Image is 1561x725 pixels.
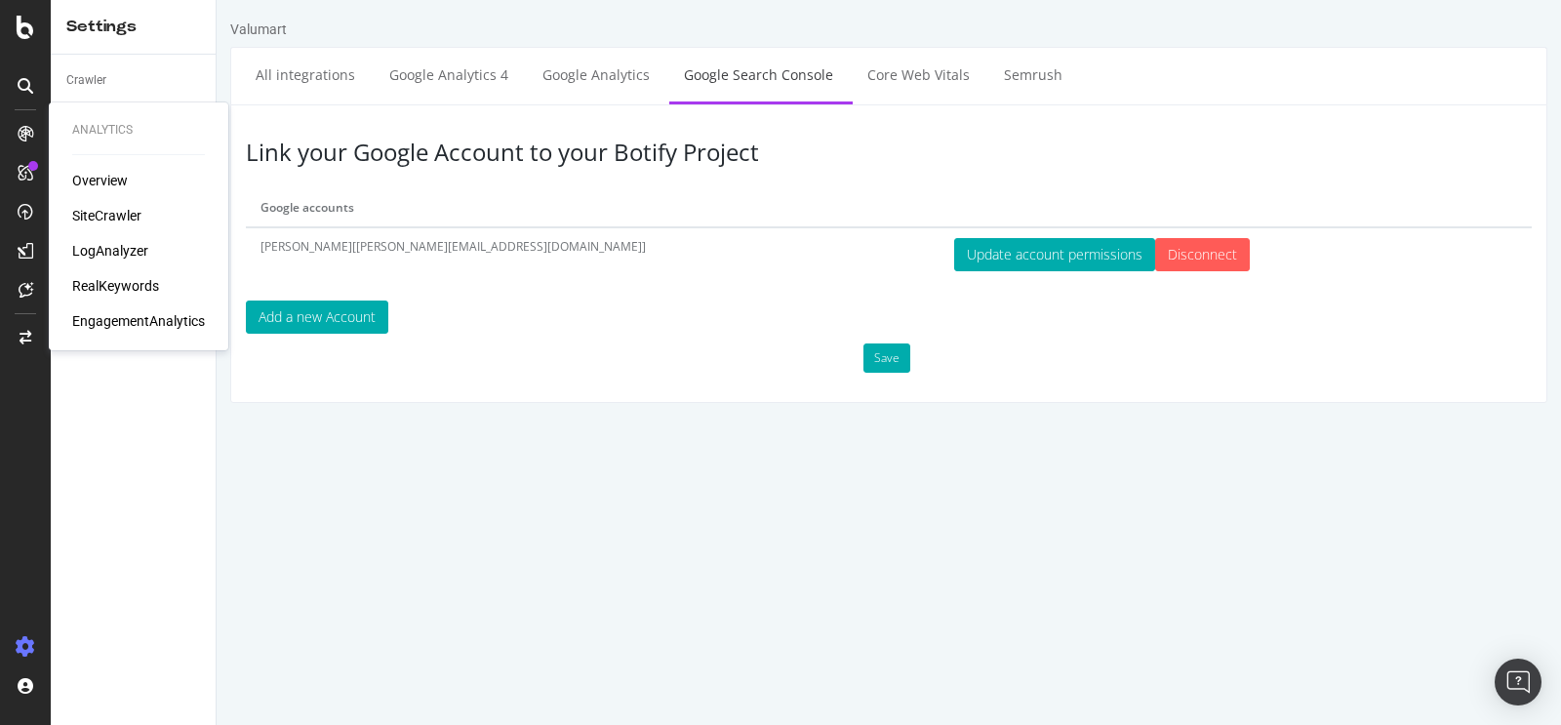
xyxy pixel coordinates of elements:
[72,241,148,261] a: LogAnalyzer
[72,206,141,225] a: SiteCrawler
[66,70,106,91] div: Crawler
[72,276,159,296] a: RealKeywords
[311,48,448,101] a: Google Analytics
[29,301,172,334] button: Add a new Account
[24,48,153,101] a: All integrations
[66,16,200,38] div: Settings
[72,122,205,139] div: Analytics
[66,70,202,91] a: Crawler
[453,48,631,101] a: Google Search Console
[66,99,118,119] div: Keywords
[636,48,768,101] a: Core Web Vitals
[29,189,723,226] th: Google accounts
[29,227,723,281] td: [PERSON_NAME][[PERSON_NAME][EMAIL_ADDRESS][DOMAIN_NAME]]
[72,171,128,190] a: Overview
[1495,659,1541,705] div: Open Intercom Messenger
[939,238,1033,271] input: Disconnect
[66,99,202,119] a: Keywords
[773,48,861,101] a: Semrush
[158,48,306,101] a: Google Analytics 4
[72,311,205,331] a: EngagementAnalytics
[738,238,939,271] button: Update account permissions
[29,140,1315,165] h3: Link your Google Account to your Botify Project
[14,20,70,39] div: Valumart
[647,343,694,373] button: Save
